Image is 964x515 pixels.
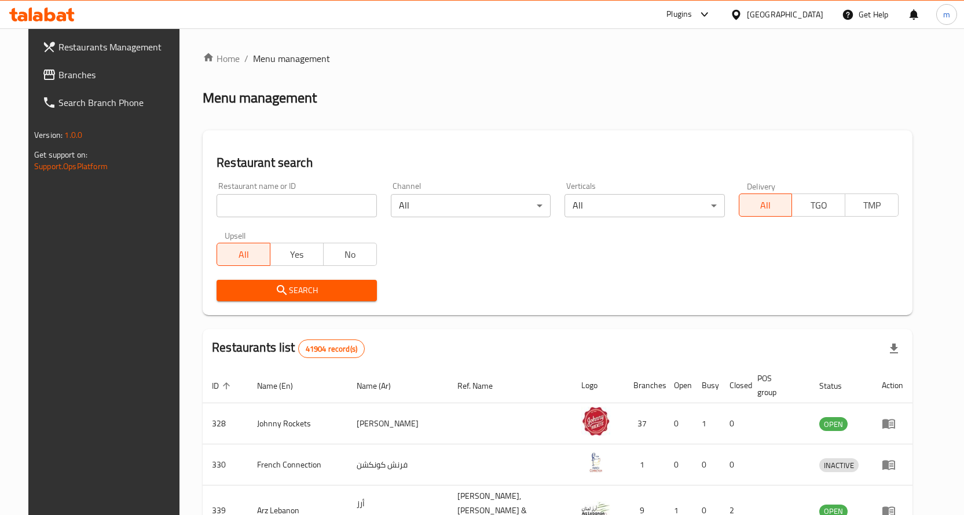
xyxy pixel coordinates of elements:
[270,243,324,266] button: Yes
[357,379,406,393] span: Name (Ar)
[212,379,234,393] span: ID
[225,231,246,239] label: Upsell
[882,417,903,430] div: Menu
[58,68,180,82] span: Branches
[217,194,376,217] input: Search for restaurant name or ID..
[33,89,189,116] a: Search Branch Phone
[323,243,377,266] button: No
[203,52,240,65] a: Home
[845,193,899,217] button: TMP
[692,403,720,444] td: 1
[275,246,319,263] span: Yes
[34,159,108,174] a: Support.OpsPlatform
[203,52,912,65] nav: breadcrumb
[581,448,610,477] img: French Connection
[692,444,720,485] td: 0
[217,280,376,301] button: Search
[720,444,748,485] td: 0
[739,193,793,217] button: All
[873,368,912,403] th: Action
[624,368,665,403] th: Branches
[248,403,347,444] td: Johnny Rockets
[744,197,788,214] span: All
[58,40,180,54] span: Restaurants Management
[347,403,448,444] td: [PERSON_NAME]
[880,335,908,363] div: Export file
[253,52,330,65] span: Menu management
[298,339,365,358] div: Total records count
[747,182,776,190] label: Delivery
[757,371,796,399] span: POS group
[720,368,748,403] th: Closed
[64,127,82,143] span: 1.0.0
[58,96,180,109] span: Search Branch Phone
[665,368,692,403] th: Open
[665,403,692,444] td: 0
[624,444,665,485] td: 1
[347,444,448,485] td: فرنش كونكشن
[819,459,859,472] span: INACTIVE
[666,8,692,21] div: Plugins
[943,8,950,21] span: m
[665,444,692,485] td: 0
[33,33,189,61] a: Restaurants Management
[248,444,347,485] td: French Connection
[328,246,372,263] span: No
[203,444,248,485] td: 330
[747,8,823,21] div: [GEOGRAPHIC_DATA]
[791,193,845,217] button: TGO
[692,368,720,403] th: Busy
[797,197,841,214] span: TGO
[34,147,87,162] span: Get support on:
[819,379,857,393] span: Status
[33,61,189,89] a: Branches
[624,403,665,444] td: 37
[882,458,903,472] div: Menu
[581,407,610,436] img: Johnny Rockets
[203,403,248,444] td: 328
[212,339,365,358] h2: Restaurants list
[720,403,748,444] td: 0
[391,194,551,217] div: All
[217,154,899,171] h2: Restaurant search
[850,197,894,214] span: TMP
[572,368,624,403] th: Logo
[217,243,270,266] button: All
[222,246,266,263] span: All
[226,283,367,298] span: Search
[457,379,508,393] span: Ref. Name
[34,127,63,143] span: Version:
[299,344,364,355] span: 41904 record(s)
[244,52,248,65] li: /
[819,418,848,431] span: OPEN
[257,379,308,393] span: Name (En)
[203,89,317,107] h2: Menu management
[565,194,724,217] div: All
